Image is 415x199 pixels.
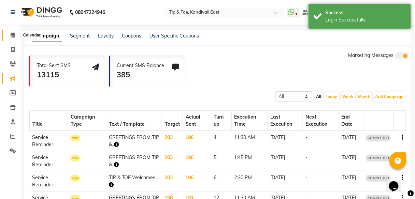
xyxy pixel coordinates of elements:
[303,151,339,171] td: -
[268,171,303,192] td: [DATE]
[366,135,391,141] span: COMPLETED
[162,131,183,151] td: 203
[303,131,339,151] td: -
[117,62,164,69] div: Current SMS Balance
[68,111,106,131] th: Campaign Type
[324,92,339,102] button: Today
[326,9,406,16] div: Success
[22,31,42,40] div: Calendar
[70,135,80,141] span: sms
[231,171,268,192] td: 2:30 PM
[37,62,71,69] div: Total Sent SMS
[75,3,105,22] b: 08047224946
[303,111,339,131] th: Next Execution
[211,131,231,151] td: 4
[70,155,80,162] span: sms
[162,151,183,171] td: 203
[211,171,231,192] td: 6
[348,52,394,58] span: Marketing Messages
[162,171,183,192] td: 203
[162,111,183,131] th: Target
[339,131,363,151] td: [DATE]
[268,151,303,171] td: [DATE]
[339,111,363,131] th: End Date
[231,151,268,171] td: 1:45 PM
[211,151,231,171] td: 5
[183,171,211,192] td: 196
[106,171,162,192] td: TIP & TOE Welcomes ..
[314,92,323,102] button: All
[231,111,268,131] th: Execution Time
[211,111,231,131] th: Turn up
[32,30,62,42] a: Campaign
[30,151,68,171] td: Service Reminder
[106,131,162,151] td: GREETINGS FROM TIP &..
[106,111,162,131] th: Text / Template
[117,69,164,80] div: 385
[374,92,405,102] button: Add Campaign
[149,33,199,39] a: User Specific Coupons
[122,33,141,39] a: Coupons
[30,131,68,151] td: Service Reminder
[98,33,114,39] a: Loyalty
[183,151,211,171] td: 196
[339,171,363,192] td: [DATE]
[106,151,162,171] td: GREETINGS FROM TIP &..
[70,175,80,182] span: sms
[30,111,68,131] th: Title
[37,69,71,80] div: 13115
[326,16,406,24] div: Login Successfully.
[366,175,391,182] span: COMPLETED
[183,111,211,131] th: Actual Sent
[17,3,64,22] img: logo
[366,155,391,162] span: COMPLETED
[70,33,90,39] a: Segment
[339,151,363,171] td: [DATE]
[357,92,372,102] button: Month
[341,92,355,102] button: Week
[30,171,68,192] td: Service Reminder
[268,111,303,131] th: Last Execution
[183,131,211,151] td: 196
[386,172,408,192] iframe: chat widget
[303,171,339,192] td: -
[268,131,303,151] td: [DATE]
[231,131,268,151] td: 11:30 AM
